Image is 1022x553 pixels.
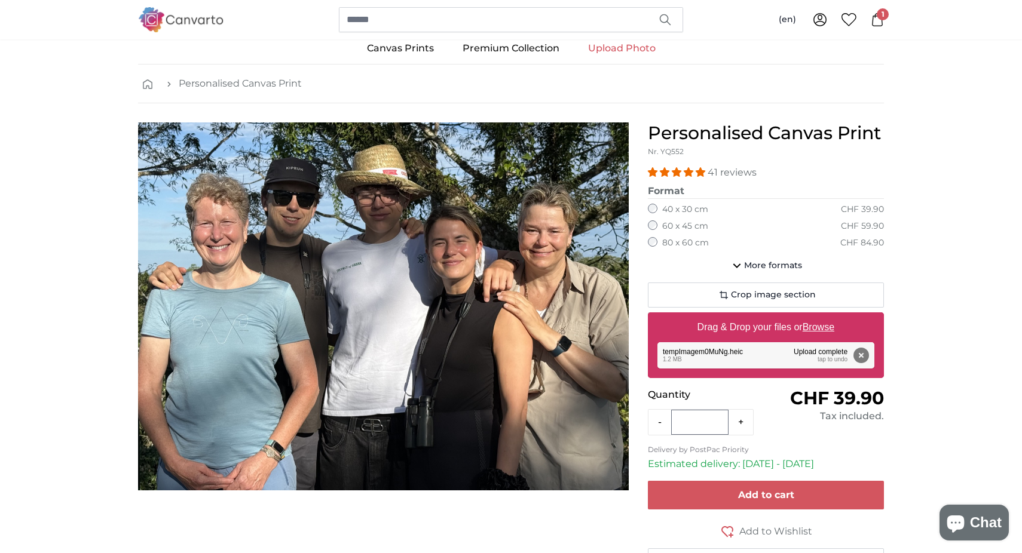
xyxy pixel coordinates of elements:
span: More formats [744,260,802,272]
button: More formats [648,254,884,278]
a: Canvas Prints [353,33,448,64]
button: Add to cart [648,481,884,509]
button: + [729,410,753,434]
button: (en) [769,9,806,30]
span: Add to cart [738,489,794,500]
a: Personalised Canvas Print [179,76,302,91]
label: Drag & Drop your files or [693,315,839,339]
label: 60 x 45 cm [662,220,708,232]
button: - [648,410,671,434]
p: Quantity [648,388,766,402]
button: Add to Wishlist [648,524,884,539]
label: 40 x 30 cm [662,204,708,216]
p: Delivery by PostPac Priority [648,445,884,454]
legend: Format [648,184,884,199]
img: personalised-canvas-print [138,122,629,490]
span: CHF 39.90 [790,387,884,409]
label: 80 x 60 cm [662,237,709,249]
div: Tax included. [766,409,884,423]
span: 1 [877,8,889,20]
inbox-online-store-chat: Shopify online store chat [936,505,1012,543]
span: Nr. YQ552 [648,147,684,156]
span: Crop image section [731,289,816,301]
div: 1 of 1 [138,122,629,490]
u: Browse [803,322,834,332]
span: Add to Wishlist [739,524,812,539]
nav: breadcrumbs [138,64,884,103]
button: Crop image section [648,282,884,308]
p: Estimated delivery: [DATE] - [DATE] [648,457,884,471]
span: 4.98 stars [648,167,708,178]
a: Upload Photo [574,33,670,64]
div: CHF 84.90 [840,237,884,249]
img: Canvarto [138,7,224,32]
div: CHF 59.90 [841,220,884,232]
a: Premium Collection [448,33,574,64]
div: CHF 39.90 [841,204,884,216]
h1: Personalised Canvas Print [648,122,884,144]
span: 41 reviews [708,167,757,178]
